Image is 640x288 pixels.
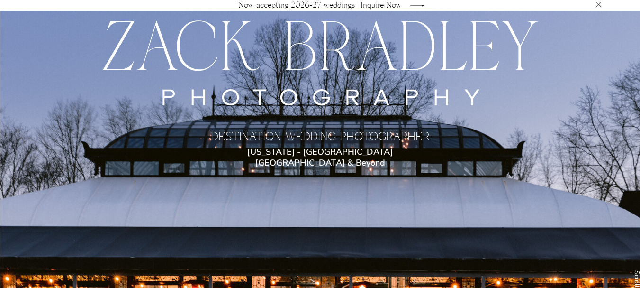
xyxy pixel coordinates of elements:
[234,2,406,9] a: Now accepting 2026-27 weddings | Inquire Now
[231,147,409,159] p: [US_STATE] - [GEOGRAPHIC_DATA] [GEOGRAPHIC_DATA] & Beyond
[178,130,463,147] h2: Destination Wedding Photographer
